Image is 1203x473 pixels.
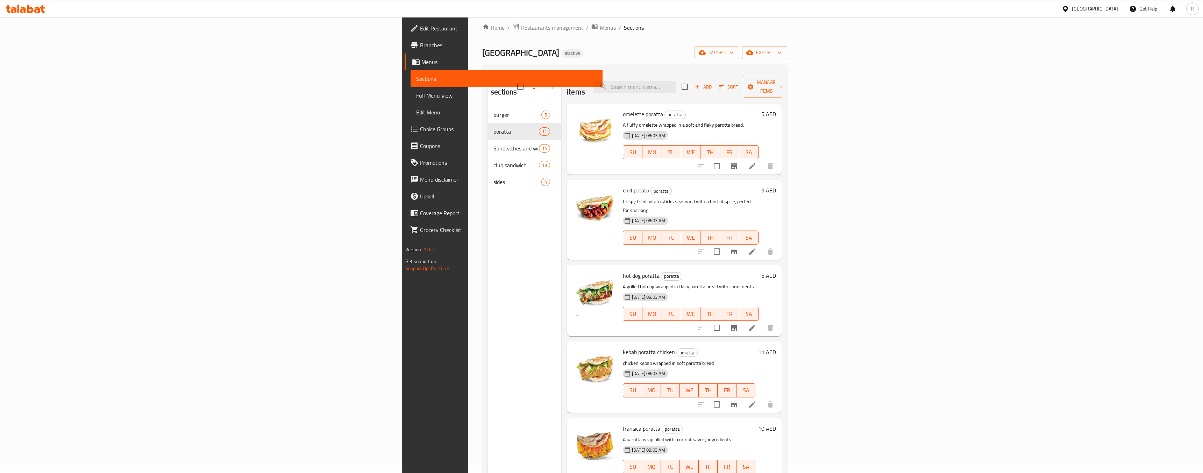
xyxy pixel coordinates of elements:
span: FR [720,462,734,472]
button: TH [700,307,720,321]
span: WE [684,147,698,157]
span: Menus [600,23,616,32]
span: [DATE] 08:03 AM [629,370,668,377]
button: SA [736,383,755,397]
span: SU [626,385,639,395]
span: TU [664,462,677,472]
span: SA [739,385,753,395]
img: hot dog poratta [572,271,617,316]
img: fransica poratta [572,424,617,468]
span: 11 [539,128,550,135]
button: SU [623,145,642,159]
button: TU [662,145,681,159]
a: Menus [405,54,603,70]
span: SA [742,233,756,243]
a: Edit menu item [748,162,756,170]
button: Manage items [743,76,790,98]
button: WE [680,383,699,397]
span: SU [626,462,639,472]
a: Edit Menu [411,104,603,121]
button: WE [681,231,700,245]
button: MO [642,145,662,159]
span: SA [739,462,753,472]
a: Choice Groups [405,121,603,137]
span: sides [493,178,541,186]
span: Edit Menu [416,108,597,117]
span: MO [645,462,658,472]
span: export [748,48,782,57]
span: Sections [416,75,597,83]
span: SU [626,147,640,157]
a: Branches [405,37,603,54]
button: delete [762,158,779,175]
a: Edit menu item [748,324,756,332]
h6: 5 AED [761,271,776,281]
button: Branch-specific-item [726,158,742,175]
div: poratta11 [488,123,561,140]
span: [DATE] 08:03 AM [629,132,668,139]
span: poratta [661,272,682,280]
button: delete [762,243,779,260]
button: Branch-specific-item [726,319,742,336]
span: Get support on: [405,257,437,266]
span: Select section [677,79,692,94]
span: [DATE] 08:03 AM [629,217,668,224]
span: WE [684,309,698,319]
p: A grilled hotdog wrapped in flaky parotta bread with condiments [623,282,759,291]
span: WE [684,233,698,243]
span: fransica poratta [623,423,660,434]
span: Sections [624,23,644,32]
button: delete [762,319,779,336]
span: poratta [665,111,685,119]
button: import [695,46,739,59]
div: poratta [650,187,672,195]
span: FR [720,385,734,395]
p: A parotta wrap filled with a mix of savory ingredients [623,435,755,444]
span: Sandwiches and wraps [493,144,539,153]
span: TH [703,233,717,243]
span: TU [665,309,678,319]
span: 5 [542,112,550,118]
button: Add [692,82,714,92]
span: Select all sections [513,79,528,94]
button: TH [700,231,720,245]
span: omelette poratta [623,109,663,119]
button: FR [720,231,739,245]
span: R [1191,5,1194,13]
button: TU [661,383,680,397]
span: [DATE] 08:03 AM [629,447,668,453]
span: Add item [692,82,714,92]
button: MO [642,383,661,397]
span: 14 [539,145,550,152]
span: 1.0.0 [423,245,434,254]
li: / [619,23,621,32]
a: Menus [591,23,616,32]
div: club sandwich [493,161,539,169]
p: A fluffy omelette wrapped in a soft and flaky parotta bread. [623,121,759,129]
span: TH [702,462,715,472]
a: Coupons [405,137,603,154]
a: Grocery Checklist [405,221,603,238]
span: Branches [420,41,597,49]
a: Promotions [405,154,603,171]
button: SU [623,307,642,321]
a: Sections [411,70,603,87]
span: poratta [651,187,671,195]
div: items [541,111,550,119]
span: 13 [539,162,550,169]
a: Edit menu item [748,247,756,256]
span: Select to update [710,397,724,412]
div: items [539,127,550,136]
span: Version: [405,245,422,254]
span: Select to update [710,244,724,259]
span: SA [742,147,756,157]
span: 4 [542,179,550,185]
span: import [700,48,734,57]
div: items [539,144,550,153]
h6: 5 AED [761,109,776,119]
img: kebab poratta chicken [572,347,617,392]
div: items [539,161,550,169]
div: poratta [664,111,686,119]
